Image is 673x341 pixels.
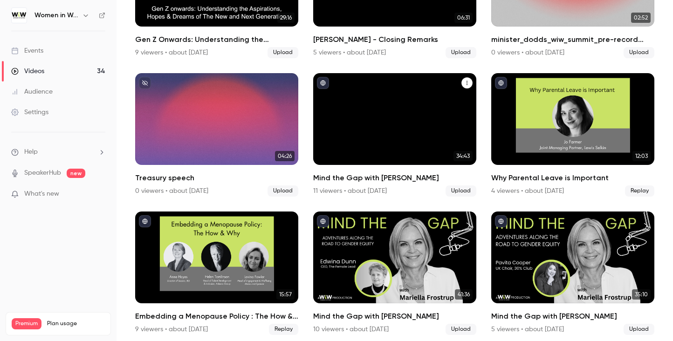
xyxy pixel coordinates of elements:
a: 15:57Embedding a Menopause Policy : The How & Why9 viewers • about [DATE]Replay [135,211,298,335]
img: Women in Work [12,8,27,23]
h2: Embedding a Menopause Policy : The How & Why [135,311,298,322]
a: SpeakerHub [24,168,61,178]
div: 9 viewers • about [DATE] [135,325,208,334]
div: 0 viewers • about [DATE] [491,48,564,57]
div: 4 viewers • about [DATE] [491,186,564,196]
li: help-dropdown-opener [11,147,105,157]
h2: Mind the Gap with [PERSON_NAME] [313,311,476,322]
button: published [139,215,151,227]
button: published [495,77,507,89]
div: Audience [11,87,53,96]
li: Why Parental Leave is Important [491,73,654,197]
span: Upload [268,185,298,197]
li: Mind the Gap with Mariella [491,211,654,335]
iframe: Noticeable Trigger [94,190,105,198]
span: 02:52 [631,13,651,23]
span: Upload [624,47,654,58]
a: 41:36Mind the Gap with [PERSON_NAME]10 viewers • about [DATE]Upload [313,211,476,335]
div: Events [11,46,43,55]
span: Plan usage [47,320,105,327]
h2: [PERSON_NAME] - Closing Remarks [313,34,476,45]
span: 12:03 [632,151,651,161]
span: new [67,169,85,178]
h2: Mind the Gap with [PERSON_NAME] [313,172,476,184]
a: 12:03Why Parental Leave is Important4 viewers • about [DATE]Replay [491,73,654,197]
span: 15:57 [276,289,295,300]
span: 41:36 [455,289,473,300]
span: 35:10 [632,289,651,300]
li: Embedding a Menopause Policy : The How & Why [135,211,298,335]
span: 34:43 [453,151,473,161]
button: unpublished [139,77,151,89]
span: 06:31 [454,13,473,23]
div: 9 viewers • about [DATE] [135,48,208,57]
div: 5 viewers • about [DATE] [313,48,386,57]
li: Treasury speech [135,73,298,197]
span: Upload [268,47,298,58]
div: 11 viewers • about [DATE] [313,186,387,196]
div: Settings [11,108,48,117]
h2: Mind the Gap with [PERSON_NAME] [491,311,654,322]
a: 04:26Treasury speech0 viewers • about [DATE]Upload [135,73,298,197]
h2: minister_dodds_wiw_summit_pre-record (1080p) [491,34,654,45]
h2: Treasury speech [135,172,298,184]
span: Upload [446,324,476,335]
a: 35:10Mind the Gap with [PERSON_NAME]5 viewers • about [DATE]Upload [491,211,654,335]
span: Replay [625,185,654,197]
li: Mind the Gap with Mariella [313,211,476,335]
span: 04:26 [275,151,295,161]
span: Upload [624,324,654,335]
h6: Women in Work [34,11,78,20]
span: Upload [446,47,476,58]
span: What's new [24,189,59,199]
li: Mind the Gap with Mariella [313,73,476,197]
span: Help [24,147,38,157]
div: Videos [11,67,44,76]
button: published [495,215,507,227]
button: published [317,215,329,227]
span: Premium [12,318,41,329]
a: 34:43Mind the Gap with [PERSON_NAME]11 viewers • about [DATE]Upload [313,73,476,197]
h2: Why Parental Leave is Important [491,172,654,184]
div: 10 viewers • about [DATE] [313,325,389,334]
span: Replay [269,324,298,335]
span: 29:16 [277,13,295,23]
div: 5 viewers • about [DATE] [491,325,564,334]
h2: Gen Z Onwards: Understanding the Aspirations, Hopes & Dreams of the New and Next Generation [135,34,298,45]
button: published [317,77,329,89]
span: Upload [446,185,476,197]
div: 0 viewers • about [DATE] [135,186,208,196]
